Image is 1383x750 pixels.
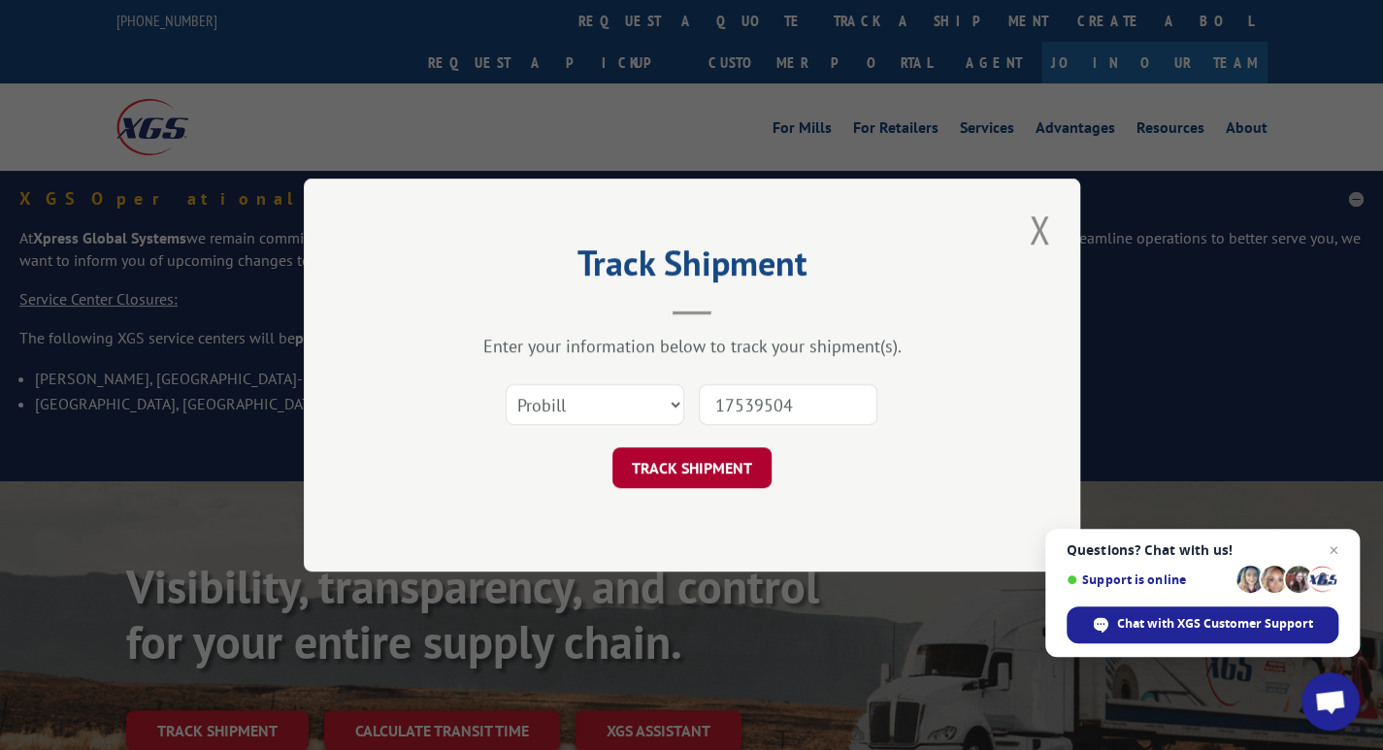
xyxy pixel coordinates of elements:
a: Open chat [1301,672,1360,731]
button: Close modal [1023,203,1056,256]
h2: Track Shipment [401,249,983,286]
span: Questions? Chat with us! [1067,542,1338,558]
div: Enter your information below to track your shipment(s). [401,335,983,357]
span: Chat with XGS Customer Support [1067,606,1338,643]
button: TRACK SHIPMENT [612,447,772,488]
input: Number(s) [699,384,877,425]
span: Support is online [1067,572,1230,587]
span: Chat with XGS Customer Support [1117,615,1313,633]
